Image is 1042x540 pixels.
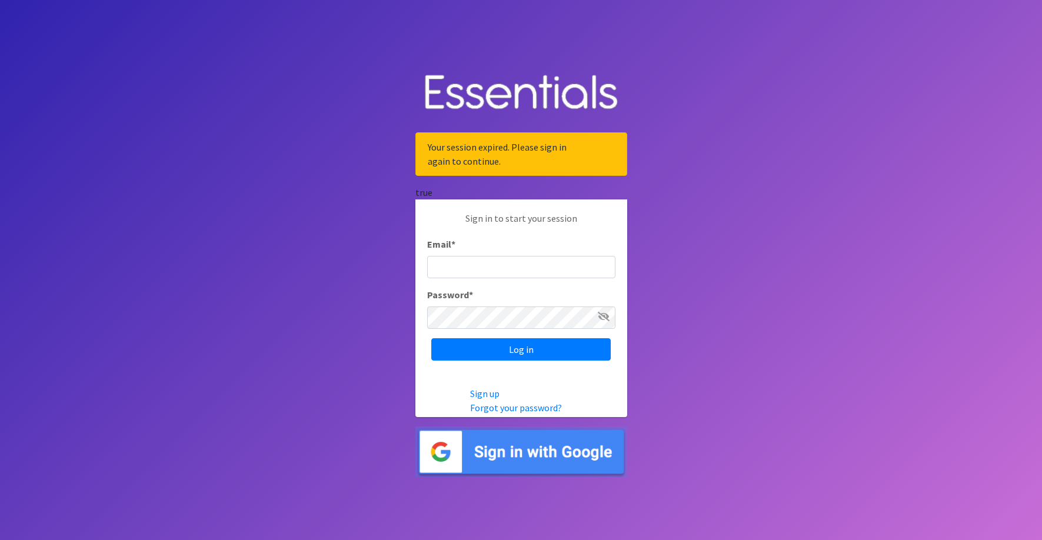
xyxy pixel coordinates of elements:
[427,211,615,237] p: Sign in to start your session
[427,237,455,251] label: Email
[415,63,627,124] img: Human Essentials
[470,388,500,399] a: Sign up
[415,426,627,478] img: Sign in with Google
[431,338,611,361] input: Log in
[451,238,455,250] abbr: required
[415,185,627,199] div: true
[427,288,473,302] label: Password
[469,289,473,301] abbr: required
[415,132,627,176] div: Your session expired. Please sign in again to continue.
[470,402,562,414] a: Forgot your password?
